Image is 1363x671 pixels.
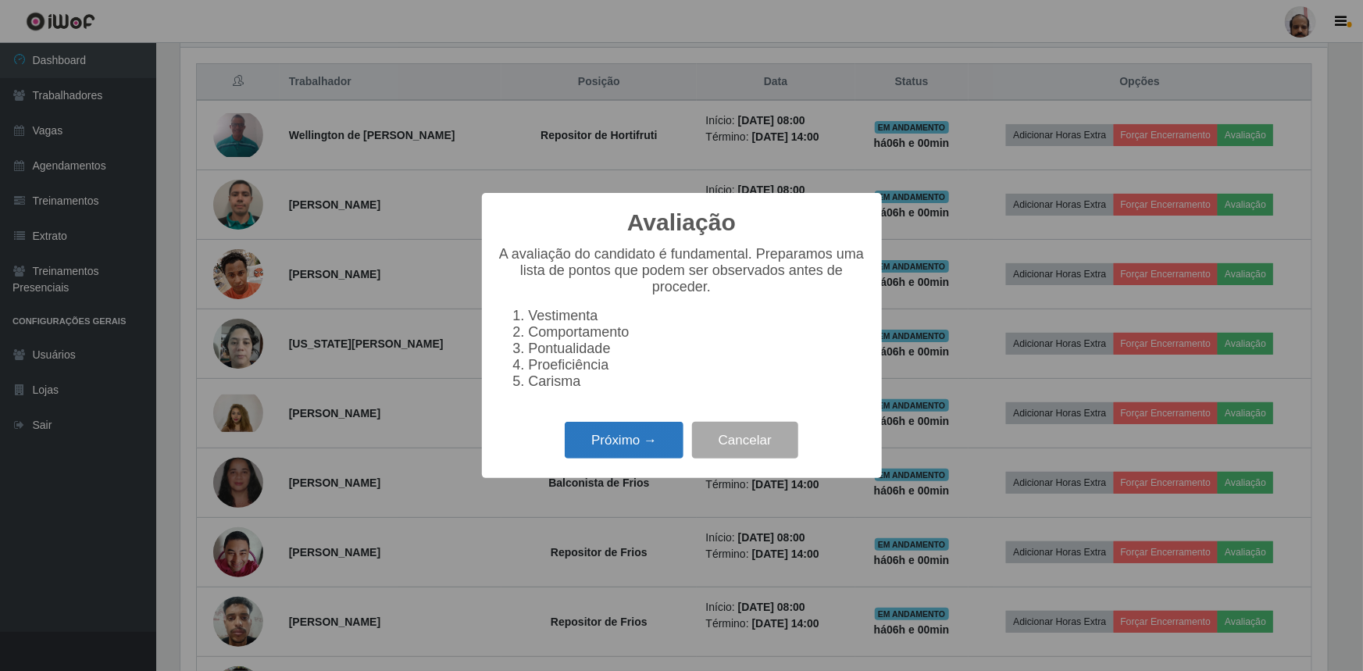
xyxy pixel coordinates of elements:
[529,373,866,390] li: Carisma
[565,422,683,459] button: Próximo →
[627,209,736,237] h2: Avaliação
[529,324,866,341] li: Comportamento
[692,422,798,459] button: Cancelar
[529,341,866,357] li: Pontualidade
[529,308,866,324] li: Vestimenta
[498,246,866,295] p: A avaliação do candidato é fundamental. Preparamos uma lista de pontos que podem ser observados a...
[529,357,866,373] li: Proeficiência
